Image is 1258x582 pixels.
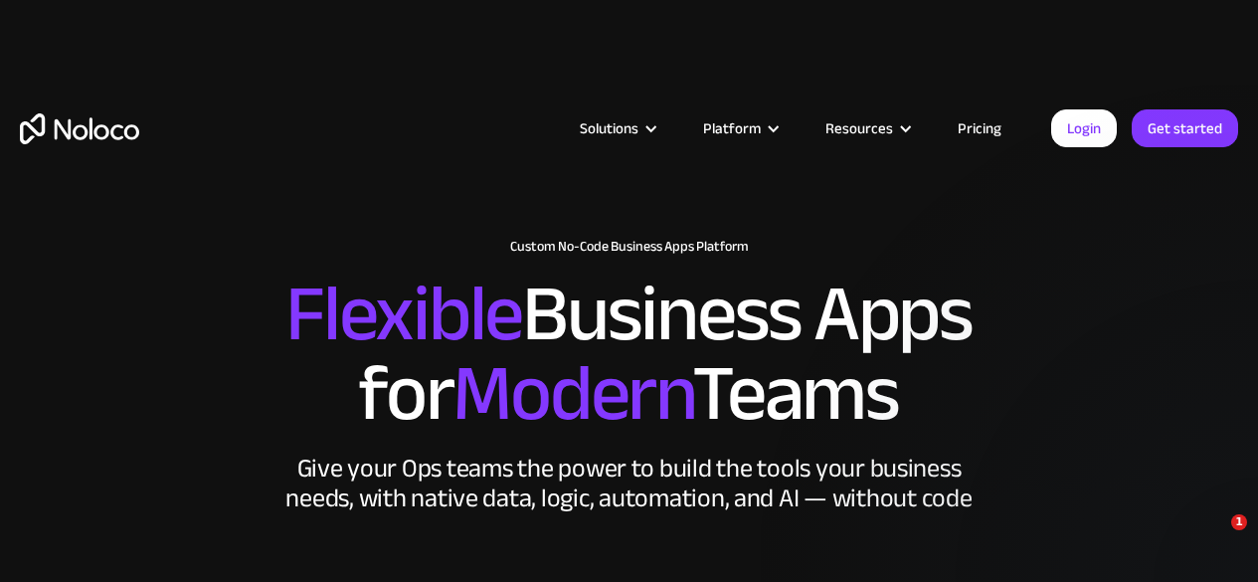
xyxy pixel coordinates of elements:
div: Platform [678,115,801,141]
span: Flexible [285,240,522,388]
div: Solutions [580,115,638,141]
a: Pricing [933,115,1026,141]
h2: Business Apps for Teams [20,275,1238,434]
a: Login [1051,109,1117,147]
span: Modern [452,319,692,468]
div: Solutions [555,115,678,141]
a: Get started [1132,109,1238,147]
span: 1 [1231,514,1247,530]
h1: Custom No-Code Business Apps Platform [20,239,1238,255]
a: home [20,113,139,144]
div: Platform [703,115,761,141]
div: Resources [825,115,893,141]
iframe: Intercom live chat [1190,514,1238,562]
div: Give your Ops teams the power to build the tools your business needs, with native data, logic, au... [281,454,978,513]
div: Resources [801,115,933,141]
